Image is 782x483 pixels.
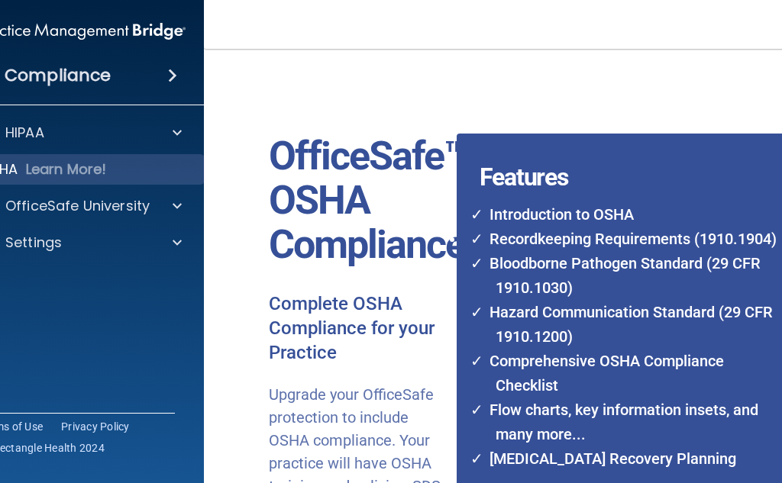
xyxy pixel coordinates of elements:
p: OfficeSafe™ OSHA Compliance [269,134,445,268]
h4: Compliance [5,65,111,86]
p: Settings [5,233,62,252]
p: HIPAA [5,124,44,142]
p: OfficeSafe University [5,197,150,215]
p: Learn More! [26,160,107,179]
p: Complete OSHA Compliance for your Practice [269,292,445,365]
a: Privacy Policy [61,419,130,434]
